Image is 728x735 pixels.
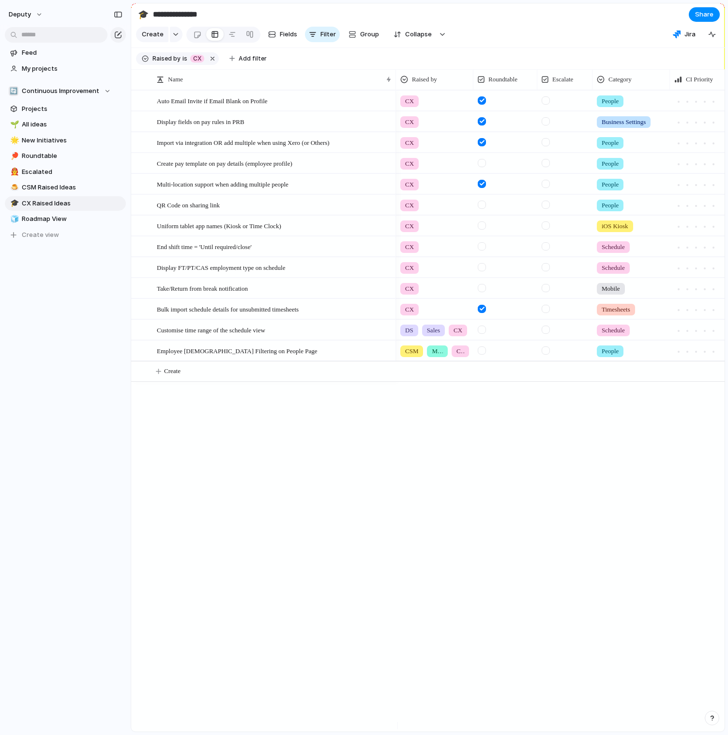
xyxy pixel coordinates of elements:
div: 🔄 [9,86,18,96]
span: Roundtable [22,151,122,161]
span: Escalated [22,167,122,177]
span: Schedule [602,326,625,335]
span: Filter [320,30,336,39]
span: Raised by [412,75,437,84]
span: Feed [22,48,122,58]
div: 🎓 [138,8,149,21]
span: Auto Email Invite if Email Blank on Profile [157,95,268,106]
div: 🍮 [10,182,17,193]
span: Projects [22,104,122,114]
button: Create [136,27,168,42]
span: Uniform tablet app names (Kiosk or Time Clock) [157,220,281,231]
a: 🍮CSM Raised Ideas [5,180,126,195]
a: Feed [5,46,126,60]
div: 🌟 [10,135,17,146]
span: People [602,96,619,106]
button: Create view [5,228,126,242]
span: People [602,159,619,169]
button: Collapse [388,27,437,42]
button: 👨‍🚒 [9,167,18,177]
span: Display fields on pay rules in PRB [157,116,244,127]
button: Filter [305,27,340,42]
span: CSM Raised Ideas [22,183,122,192]
span: Roundtable [488,75,517,84]
span: Group [360,30,379,39]
span: CSM [405,346,418,356]
span: Raised by [152,54,181,63]
span: Escalate [552,75,573,84]
span: Schedule [602,242,625,252]
span: All ideas [22,120,122,129]
span: Category [608,75,632,84]
span: Import via integration OR add multiple when using Xero (or Others) [157,137,330,148]
a: 🎓CX Raised Ideas [5,196,126,211]
div: 🌱 [10,119,17,130]
button: Share [689,7,720,22]
span: CX [405,96,414,106]
span: My projects [22,64,122,74]
span: Multi-location support when adding multiple people [157,178,288,189]
span: Collapse [405,30,432,39]
span: CX [405,117,414,127]
div: 🧊Roadmap View [5,212,126,226]
span: Employee [DEMOGRAPHIC_DATA] Filtering on People Page [157,345,318,356]
span: People [602,346,619,356]
span: Name [168,75,183,84]
span: DS [405,326,413,335]
span: Add filter [239,54,267,63]
span: Bulk import schedule details for unsubmitted timesheets [157,303,299,314]
span: CX [405,180,414,189]
span: Customise time range of the schedule view [157,324,265,335]
span: People [602,180,619,189]
span: CX Raised Ideas [22,199,122,208]
span: CX [454,326,462,335]
button: 🎓 [136,7,151,22]
span: Take/Return from break notification [157,282,248,294]
span: End shift time = 'Until required/close' [157,241,252,252]
span: Marketing [432,346,443,356]
span: CX [405,284,414,294]
button: 🌱 [9,120,18,129]
span: is [182,54,187,63]
div: 🎓 [10,198,17,209]
button: is [181,53,189,64]
span: Jira [684,30,696,39]
button: 🧊 [9,214,18,224]
a: Projects [5,102,126,116]
button: CX [188,53,206,64]
span: Roadmap View [22,214,122,224]
div: 🧊 [10,214,17,225]
a: 🌟New Initiatives [5,133,126,148]
span: CX [405,305,414,314]
span: CX [405,263,414,273]
span: Business Settings [602,117,646,127]
button: 🍮 [9,183,18,192]
span: CX [193,54,201,63]
button: 🎓 [9,199,18,208]
span: CX [405,242,414,252]
button: Group [344,27,384,42]
button: Jira [669,27,699,42]
span: Continuous Improvement [22,86,99,96]
span: deputy [9,10,31,19]
div: 👨‍🚒 [10,166,17,177]
button: Fields [264,27,301,42]
button: Add filter [224,52,273,65]
span: Mobile [602,284,620,294]
button: 🌟 [9,136,18,145]
a: 🏓Roundtable [5,149,126,163]
span: Create pay template on pay details (employee profile) [157,157,292,169]
span: QR Code on sharing link [157,199,220,210]
a: 👨‍🚒Escalated [5,165,126,179]
span: Create view [22,230,59,240]
span: Schedule [602,263,625,273]
a: 🌱All ideas [5,117,126,132]
button: 🔄Continuous Improvement [5,84,126,98]
span: Fields [280,30,297,39]
span: CX [405,138,414,148]
span: CX [405,221,414,231]
a: My projects [5,62,126,76]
